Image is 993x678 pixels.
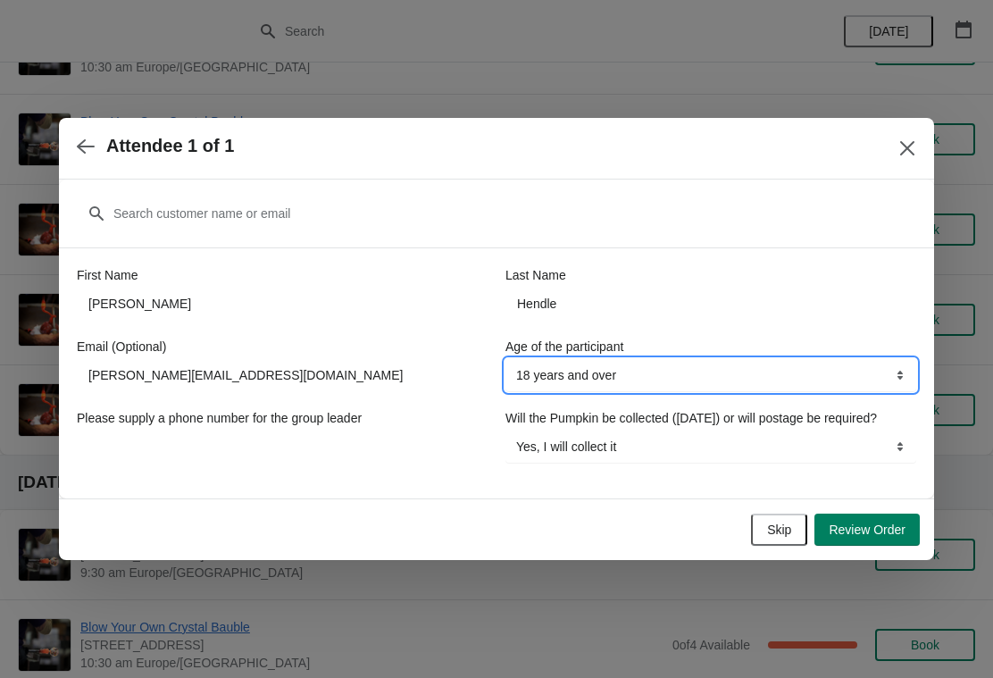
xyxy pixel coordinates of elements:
input: Enter your email [77,359,488,391]
label: Last Name [505,266,566,284]
label: Age of the participant [505,338,623,356]
button: Close [891,132,923,164]
button: Review Order [814,514,920,546]
input: John [77,288,488,320]
h2: Attendee 1 of 1 [106,136,234,156]
label: Email (Optional) [77,338,166,356]
label: First Name [77,266,138,284]
input: Search customer name or email [113,197,916,230]
input: Smith [505,288,916,320]
label: Please supply a phone number for the group leader [77,409,362,427]
label: Will the Pumpkin be collected ([DATE]) or will postage be required? [505,409,877,427]
button: Skip [751,514,807,546]
span: Skip [767,523,791,537]
span: Review Order [829,523,905,537]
